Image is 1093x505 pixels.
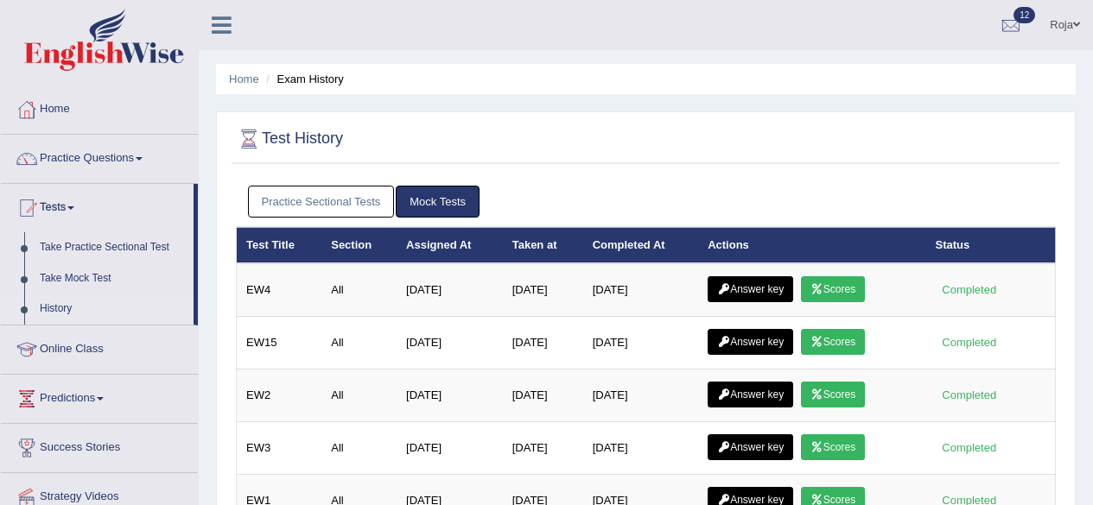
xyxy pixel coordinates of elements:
a: Answer key [708,276,793,302]
td: EW2 [237,369,322,422]
td: EW3 [237,422,322,475]
td: [DATE] [397,369,503,422]
td: EW4 [237,263,322,317]
a: Scores [801,276,865,302]
a: Take Mock Test [32,263,194,294]
a: Practice Sectional Tests [248,186,395,218]
th: Actions [698,227,925,263]
th: Completed At [583,227,699,263]
h2: Test History [236,126,343,152]
td: [DATE] [583,317,699,369]
li: Exam History [262,71,344,87]
td: [DATE] [503,317,583,369]
td: [DATE] [583,422,699,475]
a: Practice Questions [1,135,198,178]
th: Status [926,227,1056,263]
div: Completed [936,439,1003,457]
td: [DATE] [503,263,583,317]
td: [DATE] [397,422,503,475]
th: Assigned At [397,227,503,263]
div: Completed [936,281,1003,299]
td: [DATE] [503,369,583,422]
a: Answer key [708,329,793,355]
td: [DATE] [583,369,699,422]
a: Success Stories [1,424,198,467]
td: [DATE] [397,263,503,317]
td: All [321,317,397,369]
a: Home [1,85,198,129]
a: Online Class [1,325,198,369]
a: Predictions [1,375,198,418]
a: Scores [801,382,865,407]
th: Test Title [237,227,322,263]
a: Scores [801,329,865,355]
a: Home [229,73,259,85]
td: All [321,263,397,317]
a: Scores [801,434,865,460]
div: Completed [936,333,1003,351]
td: [DATE] [503,422,583,475]
td: All [321,422,397,475]
a: Answer key [708,434,793,460]
td: [DATE] [397,317,503,369]
a: Mock Tests [396,186,480,218]
th: Section [321,227,397,263]
a: History [32,294,194,325]
th: Taken at [503,227,583,263]
span: 12 [1014,7,1035,23]
a: Tests [1,184,194,227]
td: All [321,369,397,422]
a: Take Practice Sectional Test [32,232,194,263]
a: Answer key [708,382,793,407]
td: [DATE] [583,263,699,317]
div: Completed [936,386,1003,404]
td: EW15 [237,317,322,369]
